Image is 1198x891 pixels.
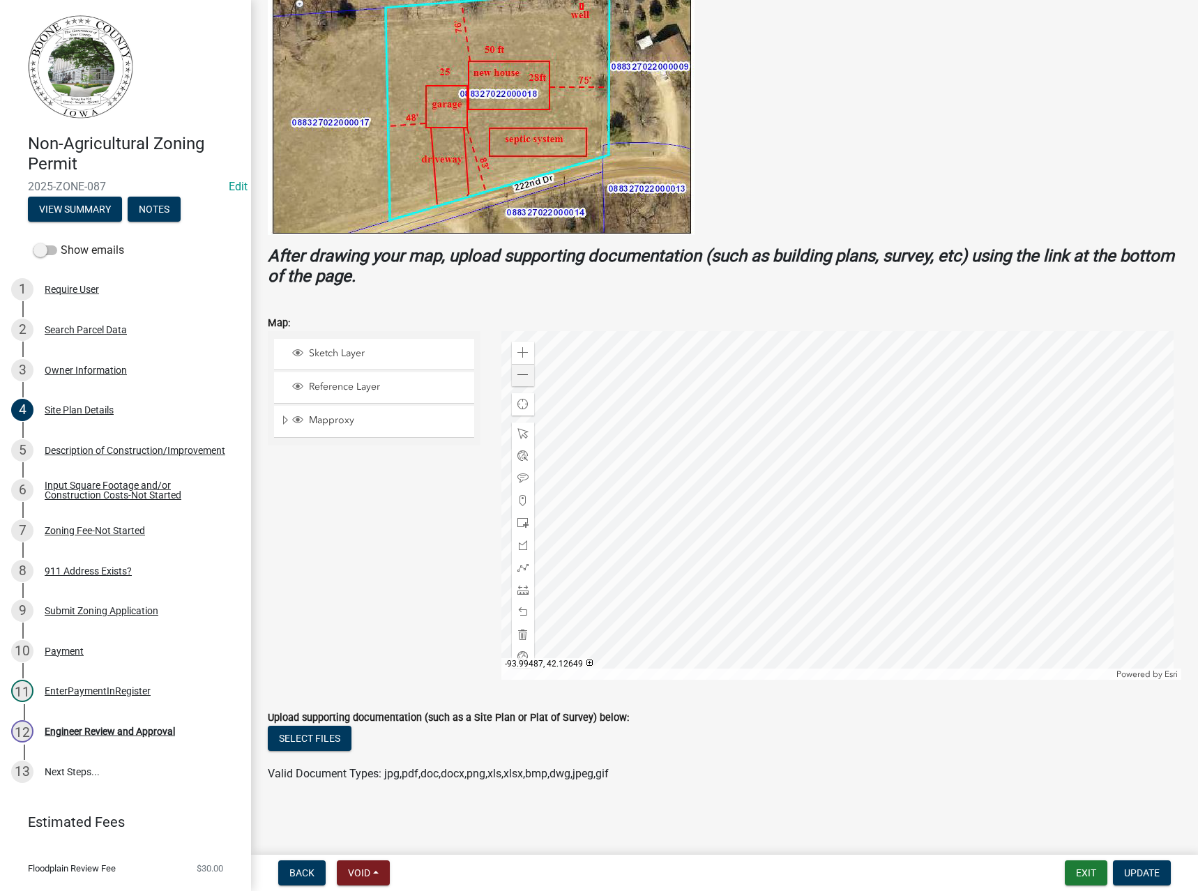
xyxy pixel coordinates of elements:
a: Esri [1165,669,1178,679]
div: 3 [11,359,33,381]
wm-modal-confirm: Notes [128,204,181,215]
span: Reference Layer [305,381,469,393]
label: Map: [268,319,290,328]
button: Notes [128,197,181,222]
div: 8 [11,560,33,582]
li: Sketch Layer [274,339,474,370]
label: Upload supporting documentation (such as a Site Plan or Plat of Survey) below: [268,713,629,723]
div: Zoom out [512,364,534,386]
div: Zoom in [512,342,534,364]
div: Site Plan Details [45,405,114,415]
div: 4 [11,399,33,421]
div: Engineer Review and Approval [45,726,175,736]
div: 911 Address Exists? [45,566,132,576]
span: Update [1124,867,1160,878]
span: 2025-ZONE-087 [28,180,223,193]
a: Estimated Fees [11,808,229,836]
div: 2 [11,319,33,341]
div: Require User [45,284,99,294]
wm-modal-confirm: Edit Application Number [229,180,248,193]
div: Owner Information [45,365,127,375]
button: View Summary [28,197,122,222]
div: 13 [11,761,33,783]
div: Powered by [1113,669,1181,680]
li: Reference Layer [274,372,474,404]
wm-modal-confirm: Summary [28,204,122,215]
span: Floodplain Review Fee [28,864,116,873]
div: Zoning Fee-Not Started [45,526,145,535]
strong: After drawing your map, upload supporting documentation (such as building plans, survey, etc) usi... [268,246,1174,286]
div: EnterPaymentInRegister [45,686,151,696]
label: Show emails [33,242,124,259]
button: Back [278,860,326,885]
span: Sketch Layer [305,347,469,360]
span: Expand [280,414,290,429]
div: Sketch Layer [290,347,469,361]
span: $30.00 [197,864,223,873]
div: Input Square Footage and/or Construction Costs-Not Started [45,480,229,500]
div: 1 [11,278,33,300]
div: Payment [45,646,84,656]
div: 9 [11,600,33,622]
div: Description of Construction/Improvement [45,445,225,455]
li: Mapproxy [274,406,474,438]
div: 11 [11,680,33,702]
div: 12 [11,720,33,742]
div: 6 [11,479,33,501]
div: 5 [11,439,33,462]
a: Edit [229,180,248,193]
div: Find my location [512,393,534,416]
button: Exit [1065,860,1107,885]
span: Back [289,867,314,878]
div: 7 [11,519,33,542]
h4: Non-Agricultural Zoning Permit [28,134,240,174]
span: Mapproxy [305,414,469,427]
button: Update [1113,860,1171,885]
div: Search Parcel Data [45,325,127,335]
img: Boone County, Iowa [28,15,134,119]
span: Void [348,867,370,878]
button: Void [337,860,390,885]
ul: Layer List [273,335,476,442]
div: Submit Zoning Application [45,606,158,616]
button: Select files [268,726,351,751]
div: 10 [11,640,33,662]
div: Mapproxy [290,414,469,428]
span: Valid Document Types: jpg,pdf,doc,docx,png,xls,xlsx,bmp,dwg,jpeg,gif [268,767,609,780]
div: Reference Layer [290,381,469,395]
